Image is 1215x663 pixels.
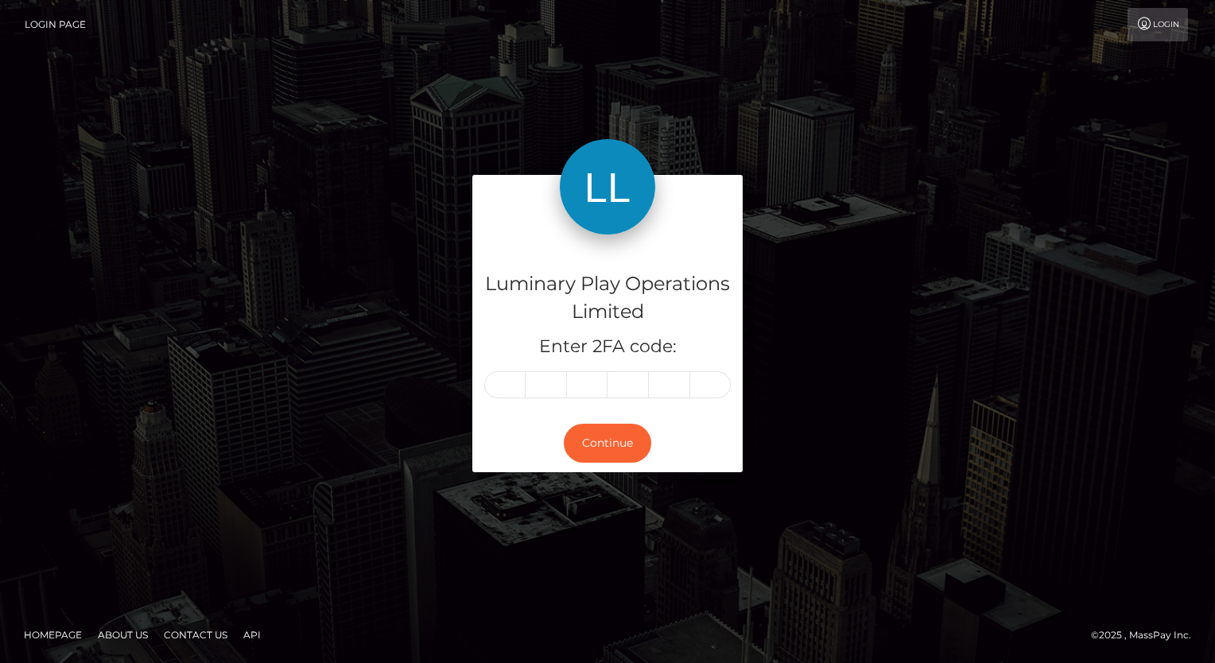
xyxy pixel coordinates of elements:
button: Continue [564,424,651,463]
a: Login Page [25,8,86,41]
a: About Us [91,622,154,647]
a: Homepage [17,622,88,647]
a: API [237,622,267,647]
div: © 2025 , MassPay Inc. [1091,626,1203,644]
a: Contact Us [157,622,234,647]
a: Login [1128,8,1188,41]
h5: Enter 2FA code: [484,335,731,359]
img: Luminary Play Operations Limited [560,139,655,235]
h4: Luminary Play Operations Limited [484,270,731,326]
